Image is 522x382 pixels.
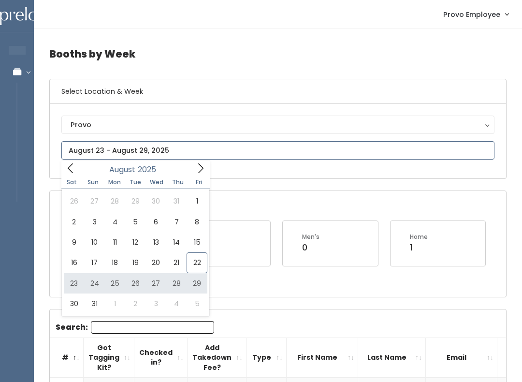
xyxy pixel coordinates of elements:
[84,273,104,294] span: August 24, 2025
[49,41,507,67] h4: Booths by Week
[146,179,167,185] span: Wed
[166,191,187,211] span: July 31, 2025
[64,273,84,294] span: August 23, 2025
[410,241,428,254] div: 1
[125,179,146,185] span: Tue
[302,233,319,241] div: Men's
[84,212,104,232] span: August 3, 2025
[125,191,145,211] span: July 29, 2025
[91,321,214,334] input: Search:
[146,232,166,252] span: August 13, 2025
[287,338,358,378] th: First Name: activate to sort column ascending
[410,233,428,241] div: Home
[125,232,145,252] span: August 12, 2025
[166,212,187,232] span: August 7, 2025
[187,232,207,252] span: August 15, 2025
[105,212,125,232] span: August 4, 2025
[109,166,135,174] span: August
[187,294,207,314] span: September 5, 2025
[166,273,187,294] span: August 28, 2025
[105,294,125,314] span: September 1, 2025
[146,252,166,273] span: August 20, 2025
[125,252,145,273] span: August 19, 2025
[166,252,187,273] span: August 21, 2025
[125,212,145,232] span: August 5, 2025
[50,338,84,378] th: #: activate to sort column descending
[64,191,84,211] span: July 26, 2025
[64,232,84,252] span: August 9, 2025
[434,4,518,25] a: Provo Employee
[105,232,125,252] span: August 11, 2025
[166,232,187,252] span: August 14, 2025
[188,338,246,378] th: Add Takedown Fee?: activate to sort column ascending
[443,9,500,20] span: Provo Employee
[302,241,319,254] div: 0
[64,212,84,232] span: August 2, 2025
[105,252,125,273] span: August 18, 2025
[146,212,166,232] span: August 6, 2025
[84,252,104,273] span: August 17, 2025
[71,119,485,130] div: Provo
[105,191,125,211] span: July 28, 2025
[61,116,494,134] button: Provo
[50,79,506,104] h6: Select Location & Week
[56,321,214,334] label: Search:
[125,294,145,314] span: September 2, 2025
[358,338,426,378] th: Last Name: activate to sort column ascending
[426,338,497,378] th: Email: activate to sort column ascending
[166,294,187,314] span: September 4, 2025
[146,273,166,294] span: August 27, 2025
[83,179,104,185] span: Sun
[64,252,84,273] span: August 16, 2025
[84,191,104,211] span: July 27, 2025
[61,141,494,160] input: August 23 - August 29, 2025
[125,273,145,294] span: August 26, 2025
[135,163,164,176] input: Year
[187,212,207,232] span: August 8, 2025
[84,294,104,314] span: August 31, 2025
[187,273,207,294] span: August 29, 2025
[61,179,83,185] span: Sat
[64,294,84,314] span: August 30, 2025
[84,338,134,378] th: Got Tagging Kit?: activate to sort column ascending
[104,179,125,185] span: Mon
[167,179,188,185] span: Thu
[146,191,166,211] span: July 30, 2025
[105,273,125,294] span: August 25, 2025
[134,338,188,378] th: Checked in?: activate to sort column ascending
[187,252,207,273] span: August 22, 2025
[187,191,207,211] span: August 1, 2025
[84,232,104,252] span: August 10, 2025
[246,338,287,378] th: Type: activate to sort column ascending
[146,294,166,314] span: September 3, 2025
[188,179,210,185] span: Fri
